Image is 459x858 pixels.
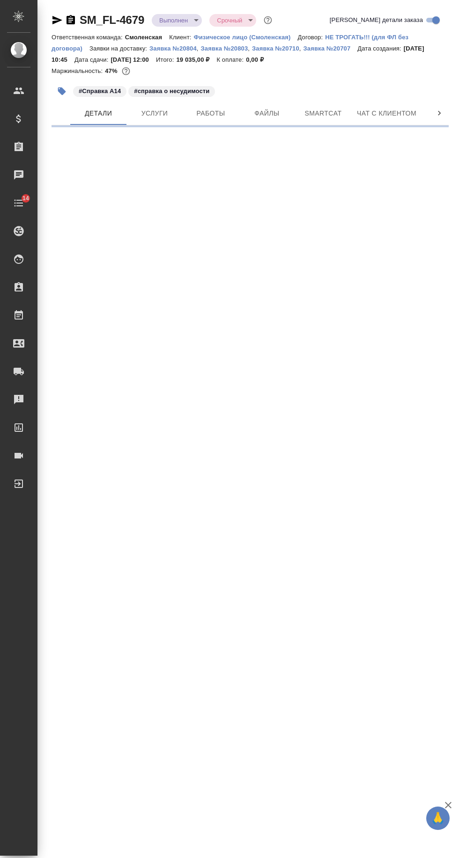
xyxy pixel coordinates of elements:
[79,87,121,96] p: #Справка А14
[252,45,299,52] p: Заявка №20710
[248,45,252,52] p: ,
[426,807,450,830] button: 🙏
[156,16,191,24] button: Выполнен
[111,56,156,63] p: [DATE] 12:00
[216,56,246,63] p: К оплате:
[176,56,216,63] p: 19 035,00 ₽
[201,45,248,52] p: Заявка №20803
[201,44,248,53] button: Заявка №20803
[120,65,132,77] button: 8406.00 RUB;
[132,108,177,119] span: Услуги
[134,87,209,96] p: #справка о несудимости
[357,45,403,52] p: Дата создания:
[127,87,216,95] span: справка о несудимости
[299,45,304,52] p: ,
[304,44,358,53] button: Заявка №20707
[17,194,35,203] span: 14
[304,45,358,52] p: Заявка №20707
[430,808,446,828] span: 🙏
[149,44,197,53] button: Заявка №20804
[74,56,111,63] p: Дата сдачи:
[149,45,197,52] p: Заявка №20804
[52,81,72,102] button: Добавить тэг
[52,67,105,74] p: Маржинальность:
[125,34,170,41] p: Смоленская
[244,108,289,119] span: Файлы
[330,15,423,25] span: [PERSON_NAME] детали заказа
[152,14,202,27] div: Выполнен
[252,44,299,53] button: Заявка №20710
[156,56,176,63] p: Итого:
[246,56,271,63] p: 0,00 ₽
[169,34,193,41] p: Клиент:
[214,16,245,24] button: Срочный
[52,15,63,26] button: Скопировать ссылку для ЯМессенджера
[2,191,35,215] a: 14
[301,108,346,119] span: Smartcat
[76,108,121,119] span: Детали
[80,14,144,26] a: SM_FL-4679
[262,14,274,26] button: Доп статусы указывают на важность/срочность заказа
[193,34,297,41] p: Физическое лицо (Смоленская)
[105,67,119,74] p: 47%
[72,87,127,95] span: Справка А14
[357,108,416,119] span: Чат с клиентом
[65,15,76,26] button: Скопировать ссылку
[52,34,125,41] p: Ответственная команда:
[89,45,149,52] p: Заявки на доставку:
[193,33,297,41] a: Физическое лицо (Смоленская)
[298,34,326,41] p: Договор:
[197,45,201,52] p: ,
[188,108,233,119] span: Работы
[209,14,256,27] div: Выполнен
